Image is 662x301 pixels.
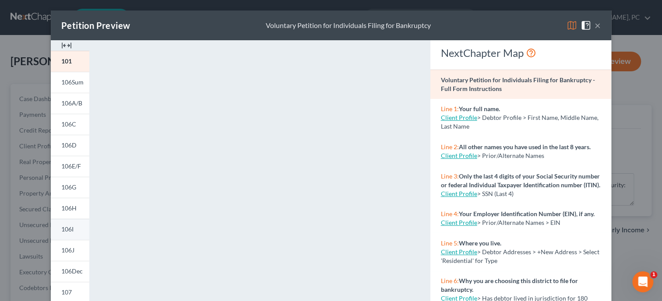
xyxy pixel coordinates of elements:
[51,135,89,156] a: 106D
[441,172,600,189] strong: Only the last 4 digits of your Social Security number or federal Individual Taxpayer Identificati...
[61,40,72,51] img: expand-e0f6d898513216a626fdd78e52531dac95497ffd26381d4c15ee2fc46db09dca.svg
[581,20,591,31] img: help-close-5ba153eb36485ed6c1ea00a893f15db1cb9b99d6cae46e1a8edb6c62d00a1a76.svg
[441,210,459,217] span: Line 4:
[632,271,653,292] iframe: Intercom live chat
[441,172,459,180] span: Line 3:
[51,219,89,240] a: 106I
[61,19,130,31] div: Petition Preview
[61,225,74,233] span: 106I
[51,156,89,177] a: 106E/F
[51,93,89,114] a: 106A/B
[441,105,459,112] span: Line 1:
[441,143,459,150] span: Line 2:
[51,177,89,198] a: 106G
[51,261,89,282] a: 106Dec
[61,57,72,65] span: 101
[441,76,595,92] strong: Voluntary Petition for Individuals Filing for Bankruptcy - Full Form Instructions
[459,210,595,217] strong: Your Employer Identification Number (EIN), if any.
[441,152,477,159] a: Client Profile
[477,152,544,159] span: > Prior/Alternate Names
[441,190,477,197] a: Client Profile
[441,219,477,226] a: Client Profile
[650,271,657,278] span: 1
[61,99,82,107] span: 106A/B
[51,72,89,93] a: 106Sum
[51,114,89,135] a: 106C
[61,183,76,191] span: 106G
[61,120,76,128] span: 106C
[441,46,601,60] div: NextChapter Map
[441,114,599,130] span: > Debtor Profile > First Name, Middle Name, Last Name
[51,240,89,261] a: 106J
[595,20,601,31] button: ×
[477,190,514,197] span: > SSN (Last 4)
[266,21,431,31] div: Voluntary Petition for Individuals Filing for Bankruptcy
[61,246,74,254] span: 106J
[61,141,77,149] span: 106D
[441,239,459,247] span: Line 5:
[441,277,578,293] strong: Why you are choosing this district to file for bankruptcy.
[459,239,501,247] strong: Where you live.
[61,162,81,170] span: 106E/F
[61,267,83,275] span: 106Dec
[459,143,591,150] strong: All other names you have used in the last 8 years.
[51,51,89,72] a: 101
[51,198,89,219] a: 106H
[459,105,500,112] strong: Your full name.
[567,20,577,31] img: map-eea8200ae884c6f1103ae1953ef3d486a96c86aabb227e865a55264e3737af1f.svg
[441,248,477,255] a: Client Profile
[441,277,459,284] span: Line 6:
[477,219,560,226] span: > Prior/Alternate Names > EIN
[61,78,84,86] span: 106Sum
[441,114,477,121] a: Client Profile
[441,248,599,264] span: > Debtor Addresses > +New Address > Select 'Residential' for Type
[61,204,77,212] span: 106H
[61,288,72,296] span: 107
